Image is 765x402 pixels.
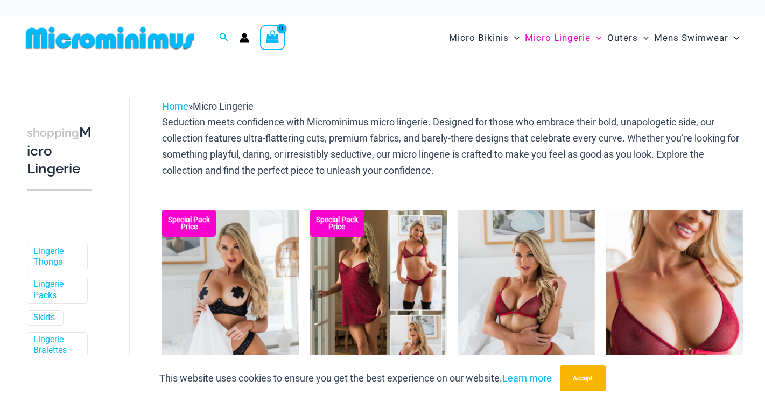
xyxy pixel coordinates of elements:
span: Micro Lingerie [525,24,591,52]
p: Seduction meets confidence with Microminimus micro lingerie. Designed for those who embrace their... [162,114,743,178]
a: Search icon link [219,31,229,45]
span: Menu Toggle [591,24,601,52]
a: Skirts [33,312,55,323]
a: Micro BikinisMenu ToggleMenu Toggle [446,22,522,54]
b: Special Pack Price [310,216,364,230]
span: Menu Toggle [728,24,739,52]
span: Mens Swimwear [654,24,728,52]
span: Outers [607,24,638,52]
span: Micro Lingerie [193,101,254,112]
span: shopping [27,126,79,139]
a: Account icon link [240,33,249,43]
b: Special Pack Price [162,216,216,230]
h3: Micro Lingerie [27,123,92,178]
a: View Shopping Cart, empty [260,25,285,50]
img: MM SHOP LOGO FLAT [22,26,199,50]
span: Micro Bikinis [449,24,509,52]
a: Micro LingerieMenu ToggleMenu Toggle [522,22,604,54]
nav: Site Navigation [445,20,743,56]
a: Mens SwimwearMenu ToggleMenu Toggle [651,22,742,54]
a: Lingerie Packs [33,279,79,301]
a: OutersMenu ToggleMenu Toggle [605,22,651,54]
a: Lingerie Thongs [33,246,79,269]
a: Learn more [502,372,552,384]
a: Home [162,101,188,112]
a: Lingerie Bralettes [33,334,79,357]
span: Menu Toggle [509,24,520,52]
p: This website uses cookies to ensure you get the best experience on our website. [159,370,552,386]
span: » [162,101,254,112]
span: Menu Toggle [638,24,649,52]
button: Accept [560,365,606,391]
